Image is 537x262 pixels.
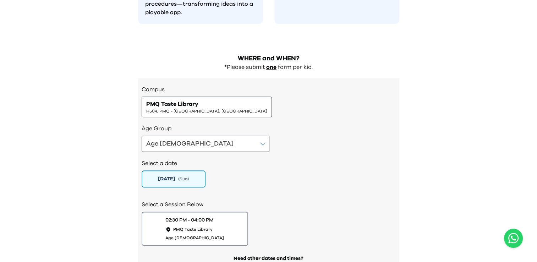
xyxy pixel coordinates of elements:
[146,100,198,108] span: PMQ Taste Library
[504,229,523,248] button: Open WhatsApp chat
[142,212,248,246] button: 02:30 PM - 04:00 PMPMQ Taste LibraryAge [DEMOGRAPHIC_DATA]
[178,176,189,182] span: ( Sun )
[142,124,396,133] h3: Age Group
[146,108,267,114] span: H504, PMQ - [GEOGRAPHIC_DATA], [GEOGRAPHIC_DATA]
[266,64,276,71] p: one
[165,217,213,224] div: 02:30 PM - 04:00 PM
[138,54,399,64] h2: WHERE and WHEN?
[138,64,399,71] div: *Please submit form per kid.
[142,159,396,168] h2: Select a date
[234,255,303,262] div: Need other dates and times?
[173,226,213,232] span: PMQ Taste Library
[146,139,234,149] div: Age [DEMOGRAPHIC_DATA]
[142,85,396,94] h3: Campus
[158,175,175,182] span: [DATE]
[142,136,269,152] button: Age [DEMOGRAPHIC_DATA]
[504,229,523,248] a: Chat with us on WhatsApp
[142,200,396,209] h2: Select a Session Below
[142,170,206,187] button: [DATE](Sun)
[165,235,224,241] span: Age [DEMOGRAPHIC_DATA]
